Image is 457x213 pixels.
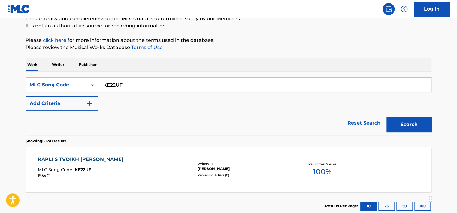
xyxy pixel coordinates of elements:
[26,15,431,22] p: The accuracy and completeness of The MLC's data is determined solely by our Members.
[414,2,450,17] a: Log In
[75,167,91,172] span: KE22UF
[29,81,83,88] div: MLC Song Code
[313,166,331,177] span: 100 %
[306,162,338,166] p: Total Known Shares:
[26,138,66,144] p: Showing 1 - 1 of 1 results
[26,58,39,71] p: Work
[385,5,392,13] img: search
[26,96,98,111] button: Add Criteria
[38,167,75,172] span: MLC Song Code :
[38,173,52,178] span: ISWC :
[383,3,395,15] a: Public Search
[360,202,377,211] button: 10
[398,3,410,15] div: Help
[50,58,66,71] p: Writer
[386,117,431,132] button: Search
[86,100,93,107] img: 9d2ae6d4665cec9f34b9.svg
[26,44,431,51] p: Please review the Musical Works Database
[77,58,98,71] p: Publisher
[26,37,431,44] p: Please for more information about the terms used in the database.
[26,22,431,29] p: It is not an authoritative source for recording information.
[26,147,431,192] a: KAPLI S TVOIKH [PERSON_NAME]MLC Song Code:KE22UFISWC:Writers (1)[PERSON_NAME]Recording Artists (0...
[198,162,288,166] div: Writers ( 1 )
[344,116,383,130] a: Reset Search
[198,166,288,171] div: [PERSON_NAME]
[378,202,395,211] button: 25
[427,184,457,213] iframe: Chat Widget
[427,184,457,213] div: চ্যাট উইজেট
[325,203,359,209] p: Results Per Page:
[43,37,66,43] a: click here
[38,156,126,163] div: KAPLI S TVOIKH [PERSON_NAME]
[26,77,431,135] form: Search Form
[396,202,413,211] button: 50
[429,190,432,208] div: টেনে আনুন
[130,45,163,50] a: Terms of Use
[414,202,431,211] button: 100
[198,173,288,177] div: Recording Artists ( 0 )
[7,5,30,13] img: MLC Logo
[401,5,408,13] img: help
